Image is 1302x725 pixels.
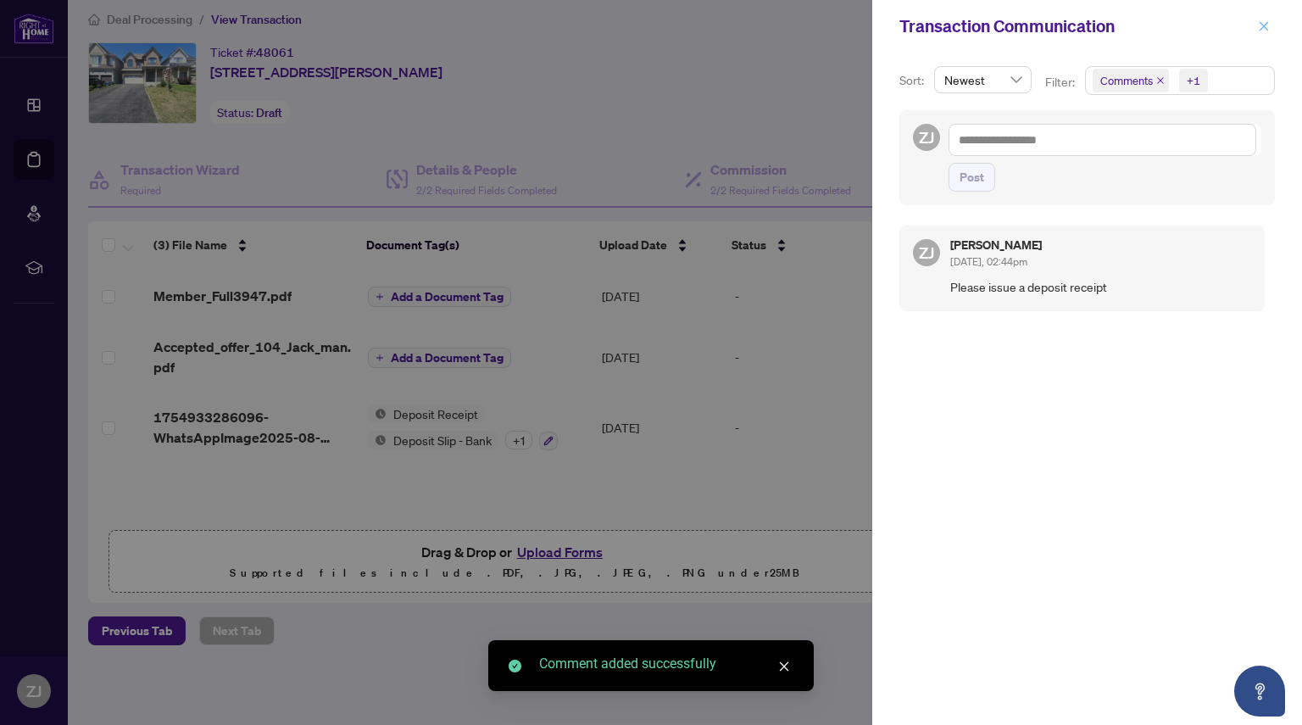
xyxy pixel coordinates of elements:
div: +1 [1187,72,1200,89]
span: ZJ [919,241,934,265]
button: Open asap [1234,666,1285,717]
div: Transaction Communication [899,14,1253,39]
span: [DATE], 02:44pm [950,255,1027,268]
button: Post [949,163,995,192]
h5: [PERSON_NAME] [950,239,1042,251]
a: Close [775,657,793,676]
span: ZJ [919,125,934,149]
span: close [1156,76,1165,85]
p: Sort: [899,71,927,90]
span: close [1258,20,1270,32]
span: Comments [1093,69,1169,92]
span: Please issue a deposit receipt [950,277,1251,297]
p: Filter: [1045,73,1077,92]
div: Comment added successfully [539,654,793,674]
span: close [778,661,790,672]
span: check-circle [509,660,521,672]
span: Newest [944,67,1021,92]
span: Comments [1100,72,1153,89]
